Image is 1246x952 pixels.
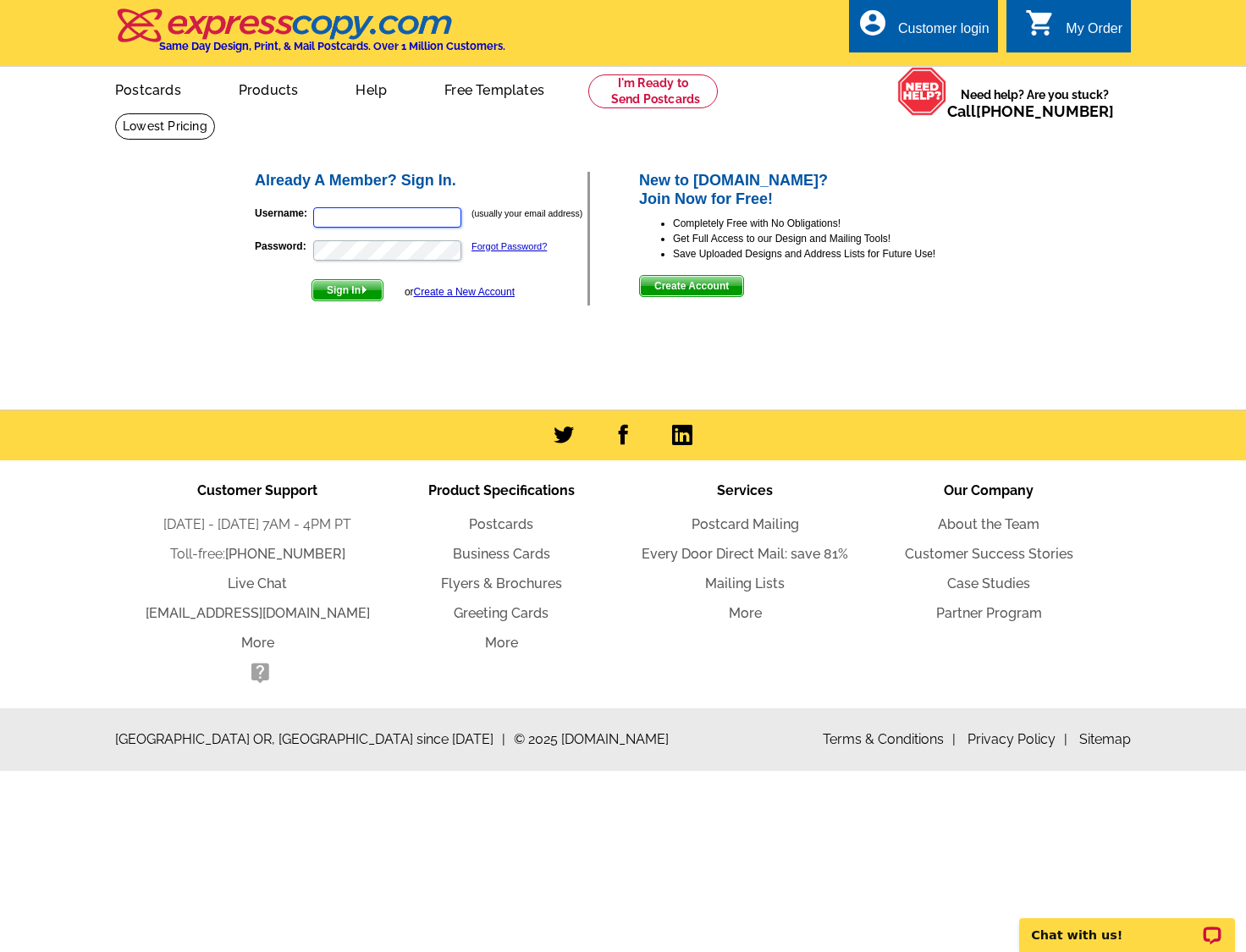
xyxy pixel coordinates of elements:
span: Sign In [312,280,383,300]
a: Free Templates [417,69,571,108]
h2: New to [DOMAIN_NAME]? Join Now for Free! [639,172,994,208]
iframe: LiveChat chat widget [1008,899,1246,952]
a: Partner Program [936,605,1042,621]
h4: Same Day Design, Print, & Mail Postcards. Over 1 Million Customers. [159,40,505,52]
a: Postcards [88,69,208,108]
li: Save Uploaded Designs and Address Lists for Future Use! [673,246,994,261]
a: Same Day Design, Print, & Mail Postcards. Over 1 Million Customers. [115,20,505,52]
a: Every Door Direct Mail: save 81% [642,546,848,562]
span: Call [947,102,1114,120]
a: Flyers & Brochures [441,575,562,592]
a: Help [328,69,414,108]
span: © 2025 [DOMAIN_NAME] [514,729,669,750]
a: [EMAIL_ADDRESS][DOMAIN_NAME] [146,605,370,621]
a: account_circle Customer login [857,19,990,40]
a: Greeting Cards [454,605,549,621]
img: help [897,67,947,116]
span: Product Specifications [428,482,575,498]
span: Our Company [944,482,1034,498]
a: Terms & Conditions [823,731,956,747]
a: [PHONE_NUMBER] [225,546,345,562]
span: Create Account [640,276,743,296]
label: Username: [255,206,311,221]
a: Create a New Account [414,286,515,298]
a: Privacy Policy [968,731,1067,747]
a: Business Cards [453,546,550,562]
a: Live Chat [228,575,287,592]
li: Toll-free: [135,544,379,564]
a: Customer Success Stories [905,546,1073,562]
div: or [405,284,515,300]
a: [PHONE_NUMBER] [976,102,1114,120]
div: My Order [1066,21,1122,45]
a: About the Team [938,516,1039,532]
a: Products [212,69,326,108]
i: shopping_cart [1025,8,1056,38]
span: Customer Support [197,482,317,498]
a: Postcards [469,516,533,532]
span: [GEOGRAPHIC_DATA] OR, [GEOGRAPHIC_DATA] since [DATE] [115,729,505,750]
div: Customer login [898,21,990,45]
a: Case Studies [947,575,1030,592]
li: Get Full Access to our Design and Mailing Tools! [673,231,994,246]
a: More [729,605,762,621]
li: Completely Free with No Obligations! [673,216,994,231]
i: account_circle [857,8,888,38]
span: Need help? Are you stuck? [947,86,1122,120]
a: Postcard Mailing [692,516,799,532]
a: More [485,635,518,651]
a: Mailing Lists [705,575,785,592]
small: (usually your email address) [471,208,582,218]
li: [DATE] - [DATE] 7AM - 4PM PT [135,515,379,535]
a: More [241,635,274,651]
a: Sitemap [1079,731,1131,747]
button: Sign In [311,279,383,301]
label: Password: [255,239,311,254]
h2: Already A Member? Sign In. [255,172,587,190]
a: Forgot Password? [471,241,547,251]
span: Services [717,482,773,498]
a: shopping_cart My Order [1025,19,1122,40]
img: button-next-arrow-white.png [361,286,368,294]
button: Create Account [639,275,744,297]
